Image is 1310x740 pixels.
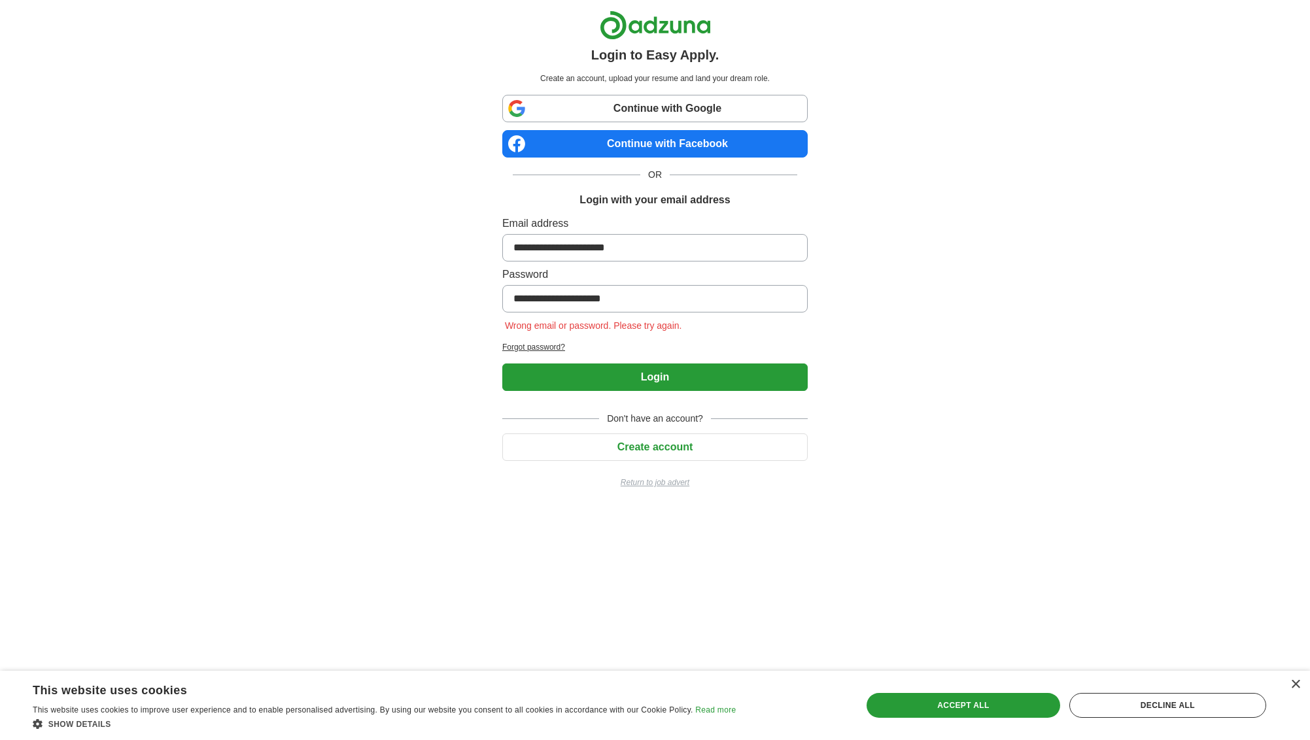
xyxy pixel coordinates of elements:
[599,412,711,426] span: Don't have an account?
[695,705,736,715] a: Read more, opens a new window
[1069,693,1266,718] div: Decline all
[502,95,808,122] a: Continue with Google
[33,717,736,730] div: Show details
[33,679,703,698] div: This website uses cookies
[502,363,808,391] button: Login
[502,130,808,158] a: Continue with Facebook
[502,341,808,353] a: Forgot password?
[505,73,805,84] p: Create an account, upload your resume and land your dream role.
[502,320,685,331] span: Wrong email or password. Please try again.
[502,477,808,488] a: Return to job advert
[502,433,808,461] button: Create account
[867,693,1060,718] div: Accept all
[591,45,719,65] h1: Login to Easy Apply.
[48,720,111,729] span: Show details
[640,168,670,182] span: OR
[33,705,693,715] span: This website uses cookies to improve user experience and to enable personalised advertising. By u...
[579,192,730,208] h1: Login with your email address
[502,441,808,452] a: Create account
[502,216,808,231] label: Email address
[600,10,711,40] img: Adzuna logo
[502,267,808,282] label: Password
[1290,680,1300,690] div: Close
